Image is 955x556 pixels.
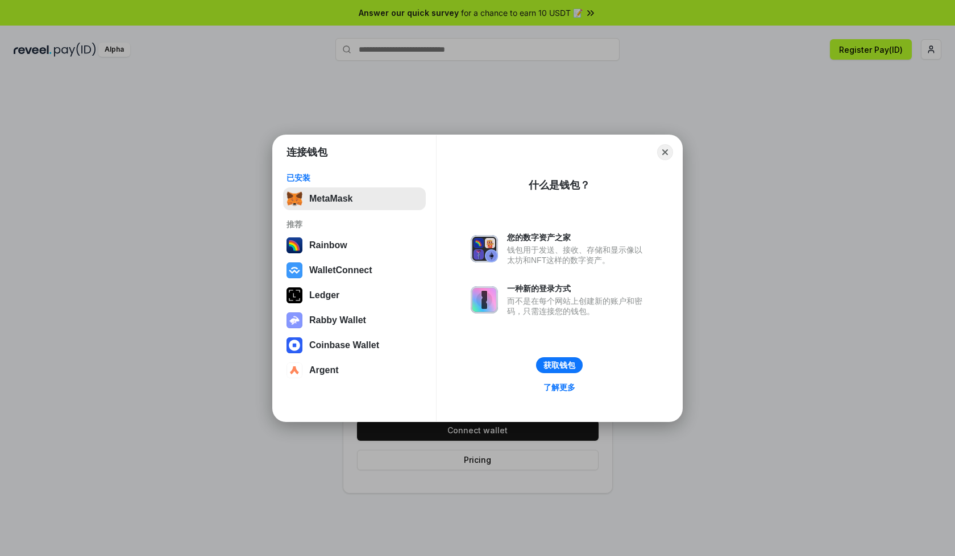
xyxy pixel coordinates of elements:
[309,315,366,325] div: Rabby Wallet
[283,234,426,257] button: Rainbow
[286,262,302,278] img: svg+xml,%3Csvg%20width%3D%2228%22%20height%3D%2228%22%20viewBox%3D%220%200%2028%2028%22%20fill%3D...
[286,312,302,328] img: svg+xml,%3Csvg%20xmlns%3D%22http%3A%2F%2Fwww.w3.org%2F2000%2Fsvg%22%20fill%3D%22none%22%20viewBox...
[471,235,498,262] img: svg+xml,%3Csvg%20xmlns%3D%22http%3A%2F%2Fwww.w3.org%2F2000%2Fsvg%22%20fill%3D%22none%22%20viewBox...
[543,382,575,392] div: 了解更多
[657,144,673,160] button: Close
[283,309,426,332] button: Rabby Wallet
[536,357,583,373] button: 获取钱包
[507,232,648,243] div: 您的数字资产之家
[283,334,426,357] button: Coinbase Wallet
[309,265,372,275] div: WalletConnect
[537,380,582,395] a: 了解更多
[283,259,426,282] button: WalletConnect
[286,337,302,353] img: svg+xml,%3Csvg%20width%3D%2228%22%20height%3D%2228%22%20viewBox%3D%220%200%2028%2028%22%20fill%3D...
[286,173,422,183] div: 已安装
[283,284,426,307] button: Ledger
[286,362,302,378] img: svg+xml,%3Csvg%20width%3D%2228%22%20height%3D%2228%22%20viewBox%3D%220%200%2028%2028%22%20fill%3D...
[286,287,302,303] img: svg+xml,%3Csvg%20xmlns%3D%22http%3A%2F%2Fwww.w3.org%2F2000%2Fsvg%22%20width%3D%2228%22%20height%3...
[507,296,648,316] div: 而不是在每个网站上创建新的账户和密码，只需连接您的钱包。
[529,178,590,192] div: 什么是钱包？
[471,286,498,313] img: svg+xml,%3Csvg%20xmlns%3D%22http%3A%2F%2Fwww.w3.org%2F2000%2Fsvg%22%20fill%3D%22none%22%20viewBox...
[286,145,327,159] h1: 连接钱包
[283,359,426,382] button: Argent
[507,283,648,294] div: 一种新的登录方式
[286,219,422,229] div: 推荐
[507,245,648,265] div: 钱包用于发送、接收、存储和显示像以太坊和NFT这样的数字资产。
[286,191,302,207] img: svg+xml,%3Csvg%20fill%3D%22none%22%20height%3D%2233%22%20viewBox%3D%220%200%2035%2033%22%20width%...
[309,194,352,204] div: MetaMask
[309,340,379,350] div: Coinbase Wallet
[286,237,302,253] img: svg+xml,%3Csvg%20width%3D%22120%22%20height%3D%22120%22%20viewBox%3D%220%200%20120%20120%22%20fil...
[309,365,339,375] div: Argent
[309,240,347,250] div: Rainbow
[283,187,426,210] button: MetaMask
[543,360,575,370] div: 获取钱包
[309,290,339,300] div: Ledger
